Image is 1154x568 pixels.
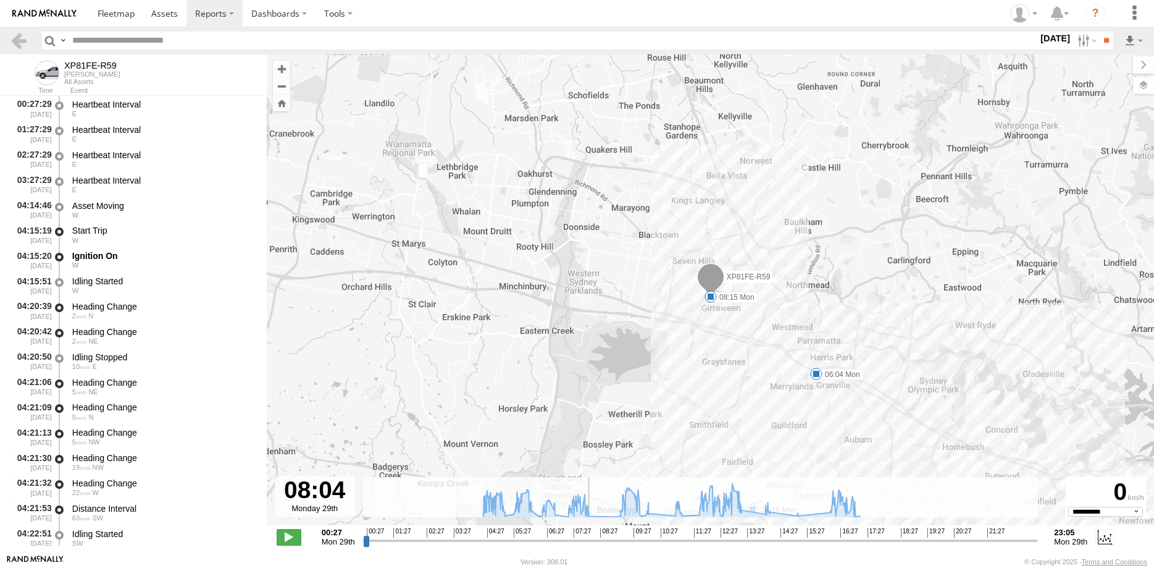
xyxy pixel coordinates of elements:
span: 11:27 [694,528,711,538]
div: Heartbeat Interval [72,99,255,110]
div: 04:20:50 [DATE] [10,350,53,373]
div: 04:21:53 [DATE] [10,501,53,524]
span: 09:27 [633,528,651,538]
span: 13:27 [747,528,764,538]
span: 17:27 [868,528,885,538]
div: 04:21:09 [DATE] [10,401,53,423]
span: Heading: 255 [72,261,78,269]
div: 04:20:39 [DATE] [10,299,53,322]
span: 19 [72,464,91,471]
span: 15:27 [807,528,824,538]
a: Terms and Conditions [1082,558,1147,566]
div: Version: 308.01 [521,558,567,566]
label: Export results as... [1123,32,1144,49]
div: [PERSON_NAME] [64,70,120,78]
div: 04:20:42 [DATE] [10,324,53,347]
span: Heading: 256 [72,211,78,219]
span: 06:27 [547,528,564,538]
div: 04:15:19 [DATE] [10,224,53,247]
button: Zoom in [273,61,290,77]
span: Mon 29th Sep 2025 [1054,537,1087,546]
span: 10:27 [661,528,678,538]
div: 04:22:51 [DATE] [10,527,53,549]
label: [DATE] [1038,32,1072,45]
span: 16:27 [840,528,858,538]
span: Heading: 256 [93,489,99,496]
div: 04:21:13 [DATE] [10,425,53,448]
div: 04:21:06 [DATE] [10,375,53,398]
span: Heading: 96 [72,161,77,168]
div: Heading Change [72,452,255,464]
span: 2 [72,312,87,320]
button: Zoom out [273,77,290,95]
span: 14:27 [780,528,798,538]
div: Asset Moving [72,200,255,211]
div: Heading Change [72,377,255,388]
span: 00:27 [367,528,384,538]
span: Heading: 255 [72,237,78,244]
div: All Assets [64,78,120,85]
a: Back to previous Page [10,32,28,49]
span: 5 [72,388,87,396]
span: 5 [72,413,87,421]
div: Heading Change [72,301,255,312]
span: Heading: 18 [88,312,93,320]
i: ? [1085,4,1105,23]
span: 03:27 [454,528,471,538]
div: Distance Interval [72,503,255,514]
div: 03:27:29 [DATE] [10,173,53,196]
label: Search Filter Options [1072,32,1099,49]
span: Mon 29th Sep 2025 [322,537,355,546]
div: Heartbeat Interval [72,175,255,186]
span: 08:27 [600,528,617,538]
div: 0 [1068,478,1144,507]
img: rand-logo.svg [12,9,77,18]
label: 06:04 Mon [816,369,864,380]
span: 63 [72,514,91,522]
span: Heading: 55 [88,337,98,345]
div: 01:27:29 [DATE] [10,122,53,145]
span: Heading: 96 [72,110,77,117]
span: 04:27 [487,528,504,538]
label: 08:15 Mon [711,292,758,303]
div: Idling Stopped [72,352,255,363]
span: 22 [72,489,91,496]
div: Ignition On [72,250,255,261]
label: Play/Stop [277,529,301,545]
span: 07:27 [574,528,591,538]
div: Event [70,88,267,94]
span: 18:27 [901,528,918,538]
span: Heading: 329 [88,438,99,446]
span: 02:27 [427,528,444,538]
div: 04:15:20 [DATE] [10,248,53,271]
div: Idling Started [72,276,255,287]
strong: 00:27 [322,528,355,537]
span: 01:27 [393,528,411,538]
strong: 23:05 [1054,528,1087,537]
span: 19:27 [927,528,945,538]
span: 05:27 [514,528,531,538]
span: Heading: 256 [72,287,78,294]
span: Heading: 245 [72,540,83,547]
span: Heading: 294 [93,464,104,471]
span: 20:27 [954,528,971,538]
div: Heading Change [72,478,255,489]
div: XP81FE-R59 - View Asset History [64,61,120,70]
div: Heading Change [72,427,255,438]
div: 04:14:46 [DATE] [10,198,53,221]
span: 21:27 [987,528,1005,538]
div: Heartbeat Interval [72,124,255,135]
div: Heading Change [72,402,255,413]
a: Visit our Website [7,556,64,568]
div: 02:27:29 [DATE] [10,148,53,171]
span: 10 [72,363,91,370]
div: Time [10,88,53,94]
span: Heading: 96 [72,186,77,193]
div: © Copyright 2025 - [1024,558,1147,566]
span: 2 [72,337,87,345]
div: Heartbeat Interval [72,150,255,161]
span: 12:27 [721,528,738,538]
span: Heading: 39 [88,388,98,396]
div: 04:15:51 [DATE] [10,274,53,297]
span: Heading: 3 [88,413,93,421]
